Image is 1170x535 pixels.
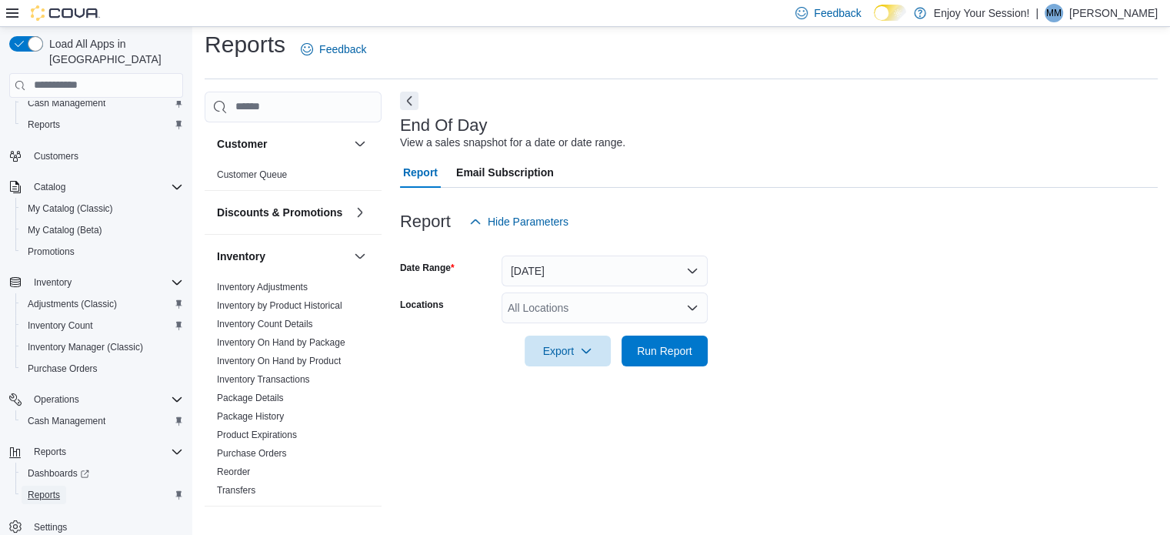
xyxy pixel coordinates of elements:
[22,295,123,313] a: Adjustments (Classic)
[22,94,183,112] span: Cash Management
[22,359,104,378] a: Purchase Orders
[1035,4,1038,22] p: |
[28,119,60,131] span: Reports
[502,256,708,286] button: [DATE]
[463,206,575,237] button: Hide Parameters
[22,486,66,504] a: Reports
[34,446,66,458] span: Reports
[22,115,183,134] span: Reports
[28,489,60,501] span: Reports
[400,262,455,274] label: Date Range
[217,318,313,330] span: Inventory Count Details
[351,203,369,222] button: Discounts & Promotions
[1045,4,1063,22] div: Meghan Monk
[3,176,189,198] button: Catalog
[15,336,189,358] button: Inventory Manager (Classic)
[456,157,554,188] span: Email Subscription
[217,356,341,366] a: Inventory On Hand by Product
[15,484,189,506] button: Reports
[319,42,366,57] span: Feedback
[28,97,105,109] span: Cash Management
[217,249,348,264] button: Inventory
[34,393,79,406] span: Operations
[28,246,75,258] span: Promotions
[22,199,183,218] span: My Catalog (Classic)
[637,343,692,359] span: Run Report
[28,178,72,196] button: Catalog
[28,415,105,427] span: Cash Management
[22,464,95,483] a: Dashboards
[3,145,189,167] button: Customers
[488,214,568,229] span: Hide Parameters
[205,29,285,60] h1: Reports
[217,447,287,460] span: Purchase Orders
[217,466,250,477] a: Reorder
[3,441,189,463] button: Reports
[217,429,297,441] span: Product Expirations
[217,337,345,348] a: Inventory On Hand by Package
[22,221,108,239] a: My Catalog (Beta)
[217,373,310,386] span: Inventory Transactions
[34,150,78,162] span: Customers
[351,135,369,153] button: Customer
[28,273,78,292] button: Inventory
[217,282,308,293] a: Inventory Adjustments
[217,336,345,349] span: Inventory On Hand by Package
[22,316,99,335] a: Inventory Count
[217,300,342,311] a: Inventory by Product Historical
[622,336,708,366] button: Run Report
[217,355,341,367] span: Inventory On Hand by Product
[217,299,342,312] span: Inventory by Product Historical
[22,464,183,483] span: Dashboards
[1046,4,1062,22] span: MM
[22,295,183,313] span: Adjustments (Classic)
[22,199,119,218] a: My Catalog (Classic)
[217,484,255,497] span: Transfers
[400,299,444,311] label: Locations
[3,389,189,410] button: Operations
[28,443,72,461] button: Reports
[28,147,85,166] a: Customers
[28,178,183,196] span: Catalog
[28,341,143,353] span: Inventory Manager (Classic)
[217,411,284,422] a: Package History
[351,247,369,266] button: Inventory
[28,467,89,480] span: Dashboards
[15,293,189,315] button: Adjustments (Classic)
[874,21,875,22] span: Dark Mode
[403,157,438,188] span: Report
[31,5,100,21] img: Cova
[217,485,255,496] a: Transfers
[22,338,149,356] a: Inventory Manager (Classic)
[22,359,183,378] span: Purchase Orders
[28,273,183,292] span: Inventory
[217,249,265,264] h3: Inventory
[15,463,189,484] a: Dashboards
[34,276,72,289] span: Inventory
[28,298,117,310] span: Adjustments (Classic)
[28,146,183,166] span: Customers
[217,169,287,181] span: Customer Queue
[43,36,183,67] span: Load All Apps in [GEOGRAPHIC_DATA]
[217,410,284,423] span: Package History
[217,319,313,329] a: Inventory Count Details
[525,336,611,366] button: Export
[205,278,382,506] div: Inventory
[217,448,287,459] a: Purchase Orders
[15,410,189,432] button: Cash Management
[295,34,372,65] a: Feedback
[15,114,189,135] button: Reports
[217,374,310,385] a: Inventory Transactions
[814,5,861,21] span: Feedback
[400,135,625,151] div: View a sales snapshot for a date or date range.
[217,136,348,152] button: Customer
[15,358,189,380] button: Purchase Orders
[205,166,382,190] div: Customer
[874,5,906,21] input: Dark Mode
[28,202,113,215] span: My Catalog (Classic)
[22,412,183,430] span: Cash Management
[34,521,67,533] span: Settings
[217,205,348,220] button: Discounts & Promotions
[400,212,451,231] h3: Report
[15,241,189,262] button: Promotions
